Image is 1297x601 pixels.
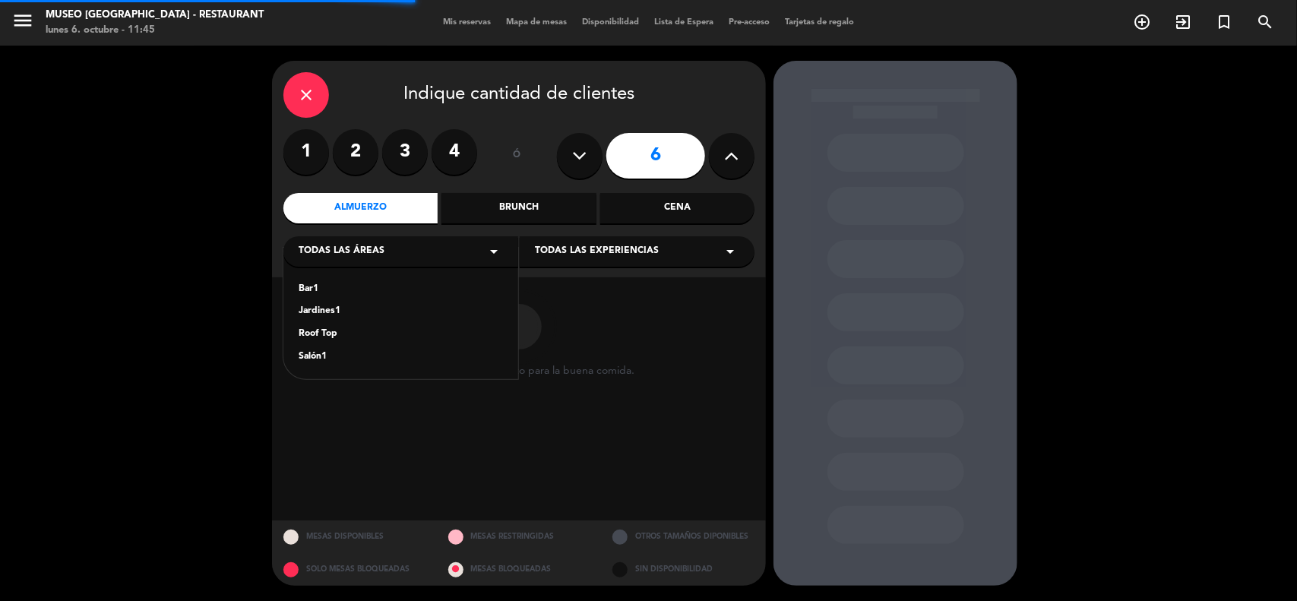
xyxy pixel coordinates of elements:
[601,553,766,586] div: SIN DISPONIBILIDAD
[299,327,503,342] div: Roof Top
[492,129,542,182] div: ó
[600,193,754,223] div: Cena
[647,18,721,27] span: Lista de Espera
[272,520,437,553] div: MESAS DISPONIBLES
[283,193,438,223] div: Almuerzo
[1256,13,1274,31] i: search
[498,18,574,27] span: Mapa de mesas
[283,129,329,175] label: 1
[46,8,264,23] div: Museo [GEOGRAPHIC_DATA] - Restaurant
[1133,13,1151,31] i: add_circle_outline
[299,350,503,365] div: Salón1
[601,520,766,553] div: OTROS TAMAÑOS DIPONIBLES
[1215,13,1233,31] i: turned_in_not
[299,282,503,297] div: Bar1
[272,553,437,586] div: SOLO MESAS BLOQUEADAS
[11,9,34,37] button: menu
[437,553,602,586] div: MESAS BLOQUEADAS
[777,18,862,27] span: Tarjetas de regalo
[299,244,384,259] span: Todas las áreas
[403,365,635,378] div: La paciencia es el secreto para la buena comida.
[535,244,659,259] span: Todas las experiencias
[11,9,34,32] i: menu
[441,193,596,223] div: Brunch
[435,18,498,27] span: Mis reservas
[299,304,503,319] div: Jardines1
[437,520,602,553] div: MESAS RESTRINGIDAS
[432,129,477,175] label: 4
[333,129,378,175] label: 2
[1174,13,1192,31] i: exit_to_app
[721,242,739,261] i: arrow_drop_down
[382,129,428,175] label: 3
[574,18,647,27] span: Disponibilidad
[283,72,754,118] div: Indique cantidad de clientes
[297,86,315,104] i: close
[46,23,264,38] div: lunes 6. octubre - 11:45
[485,242,503,261] i: arrow_drop_down
[721,18,777,27] span: Pre-acceso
